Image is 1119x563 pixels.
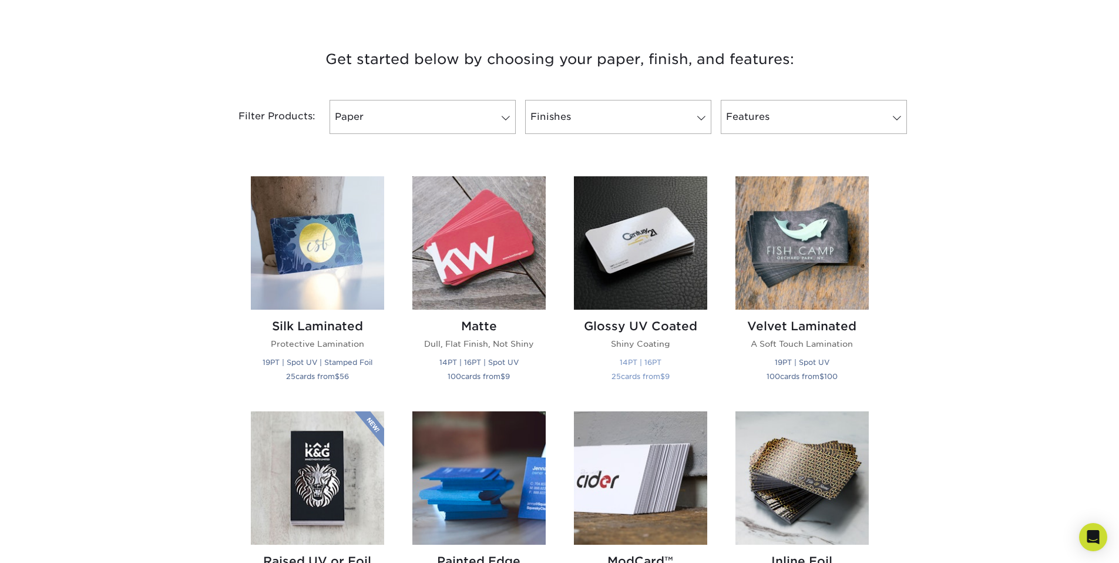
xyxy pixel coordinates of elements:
span: 100 [767,372,780,381]
a: Glossy UV Coated Business Cards Glossy UV Coated Shiny Coating 14PT | 16PT 25cards from$9 [574,176,707,397]
p: Shiny Coating [574,338,707,350]
p: Protective Lamination [251,338,384,350]
img: Painted Edge Business Cards [412,411,546,545]
small: 19PT | Spot UV [775,358,829,367]
span: $ [335,372,340,381]
small: cards from [767,372,838,381]
img: Raised UV or Foil Business Cards [251,411,384,545]
a: Silk Laminated Business Cards Silk Laminated Protective Lamination 19PT | Spot UV | Stamped Foil ... [251,176,384,397]
span: 9 [505,372,510,381]
a: Matte Business Cards Matte Dull, Flat Finish, Not Shiny 14PT | 16PT | Spot UV 100cards from$9 [412,176,546,397]
img: Matte Business Cards [412,176,546,310]
img: New Product [355,411,384,447]
a: Velvet Laminated Business Cards Velvet Laminated A Soft Touch Lamination 19PT | Spot UV 100cards ... [735,176,869,397]
img: Inline Foil Business Cards [735,411,869,545]
h2: Glossy UV Coated [574,319,707,333]
p: A Soft Touch Lamination [735,338,869,350]
span: 100 [824,372,838,381]
p: Dull, Flat Finish, Not Shiny [412,338,546,350]
small: 14PT | 16PT | Spot UV [439,358,519,367]
img: Glossy UV Coated Business Cards [574,176,707,310]
a: Finishes [525,100,711,134]
span: $ [500,372,505,381]
small: cards from [448,372,510,381]
span: 100 [448,372,461,381]
small: 14PT | 16PT [620,358,661,367]
h2: Silk Laminated [251,319,384,333]
a: Features [721,100,907,134]
span: 25 [611,372,621,381]
div: Filter Products: [207,100,325,134]
small: cards from [611,372,670,381]
small: 19PT | Spot UV | Stamped Foil [263,358,372,367]
span: $ [660,372,665,381]
h2: Matte [412,319,546,333]
img: Velvet Laminated Business Cards [735,176,869,310]
div: Open Intercom Messenger [1079,523,1107,551]
span: 25 [286,372,295,381]
h2: Velvet Laminated [735,319,869,333]
span: 56 [340,372,349,381]
img: ModCard™ Business Cards [574,411,707,545]
span: 9 [665,372,670,381]
img: Silk Laminated Business Cards [251,176,384,310]
small: cards from [286,372,349,381]
a: Paper [330,100,516,134]
h3: Get started below by choosing your paper, finish, and features: [216,33,903,86]
span: $ [819,372,824,381]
